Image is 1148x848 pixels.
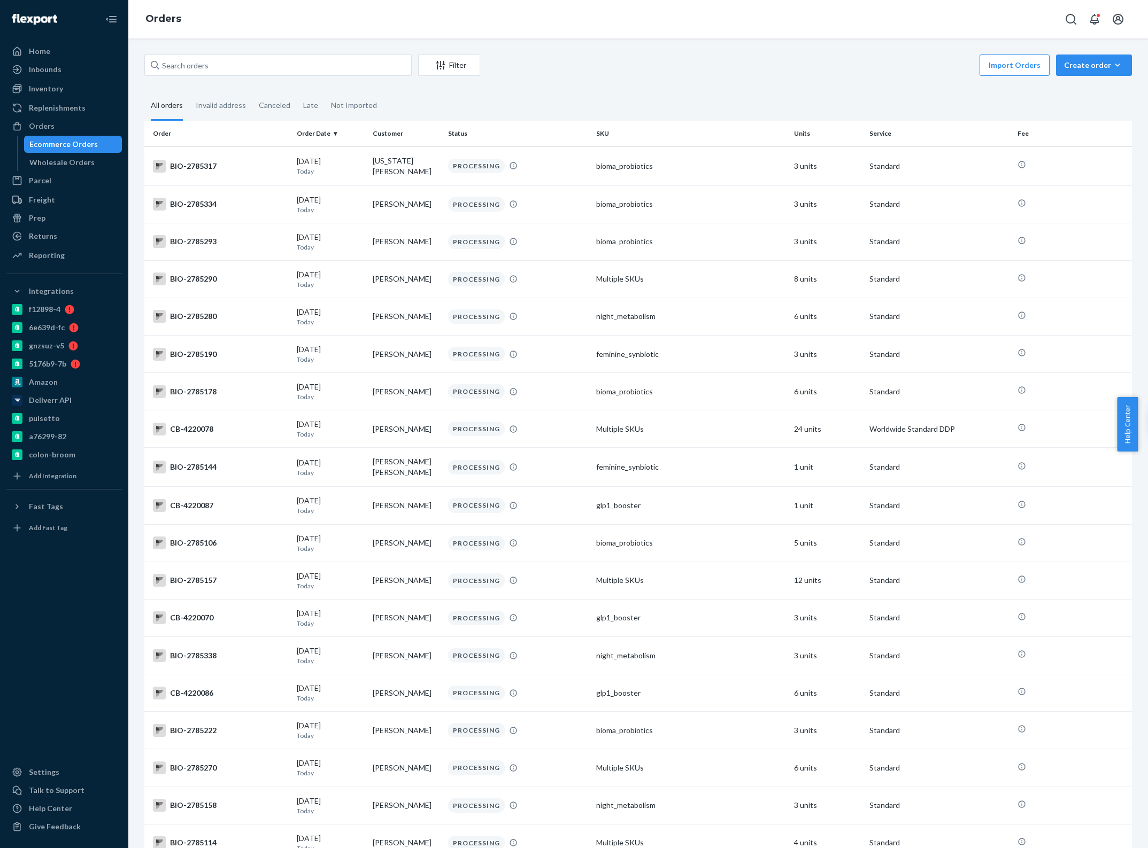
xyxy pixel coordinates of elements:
[6,519,122,536] a: Add Fast Tag
[869,612,1009,623] p: Standard
[297,269,364,289] div: [DATE]
[153,235,288,248] div: BIO-2785293
[29,195,55,205] div: Freight
[297,307,364,326] div: [DATE]
[980,55,1050,76] button: Import Orders
[368,674,444,712] td: [PERSON_NAME]
[869,311,1009,322] p: Standard
[153,649,288,662] div: BIO-2785338
[29,803,72,814] div: Help Center
[6,374,122,391] a: Amazon
[297,243,364,252] p: Today
[592,260,789,298] td: Multiple SKUs
[448,422,505,436] div: PROCESSING
[790,336,866,373] td: 3 units
[6,800,122,817] a: Help Center
[297,317,364,326] p: Today
[368,410,444,448] td: [PERSON_NAME]
[790,260,866,298] td: 8 units
[297,694,364,703] p: Today
[368,599,444,636] td: [PERSON_NAME]
[6,410,122,427] a: pulsetto
[29,821,81,832] div: Give Feedback
[869,161,1009,172] p: Standard
[297,195,364,214] div: [DATE]
[448,347,505,361] div: PROCESSING
[259,91,290,119] div: Canceled
[869,349,1009,360] p: Standard
[297,581,364,590] p: Today
[596,311,785,322] div: night_metabolism
[596,800,785,811] div: night_metabolism
[6,228,122,245] a: Returns
[790,487,866,524] td: 1 unit
[29,785,84,796] div: Talk to Support
[790,749,866,787] td: 6 units
[790,562,866,599] td: 12 units
[292,121,368,146] th: Order Date
[448,573,505,588] div: PROCESSING
[790,146,866,185] td: 3 units
[297,758,364,777] div: [DATE]
[448,611,505,625] div: PROCESSING
[303,91,318,119] div: Late
[297,430,364,439] p: Today
[596,462,785,472] div: feminine_synbiotic
[448,760,505,775] div: PROCESSING
[869,800,1009,811] p: Standard
[368,336,444,373] td: [PERSON_NAME]
[297,806,364,815] p: Today
[297,544,364,553] p: Today
[297,205,364,214] p: Today
[29,103,86,113] div: Replenishments
[297,232,364,252] div: [DATE]
[6,428,122,445] a: a76299-82
[790,410,866,448] td: 24 units
[1064,60,1124,71] div: Create order
[368,448,444,487] td: [PERSON_NAME] [PERSON_NAME]
[368,185,444,223] td: [PERSON_NAME]
[6,319,122,336] a: 6e639d-fc
[444,121,592,146] th: Status
[448,498,505,512] div: PROCESSING
[196,91,246,119] div: Invalid address
[153,273,288,285] div: BIO-2785290
[297,419,364,439] div: [DATE]
[448,798,505,813] div: PROCESSING
[865,121,1013,146] th: Service
[6,209,122,227] a: Prep
[153,310,288,323] div: BIO-2785280
[297,156,364,176] div: [DATE]
[368,260,444,298] td: [PERSON_NAME]
[6,355,122,372] a: 5176b9-7b
[1117,397,1138,452] button: Help Center
[368,787,444,824] td: [PERSON_NAME]
[153,761,288,774] div: BIO-2785270
[368,712,444,749] td: [PERSON_NAME]
[29,175,51,186] div: Parcel
[6,247,122,264] a: Reporting
[596,236,785,247] div: bioma_probiotics
[6,818,122,835] button: Give Feedback
[29,83,63,94] div: Inventory
[101,9,122,30] button: Close Navigation
[448,197,505,212] div: PROCESSING
[297,167,364,176] p: Today
[368,637,444,674] td: [PERSON_NAME]
[297,645,364,665] div: [DATE]
[153,499,288,512] div: CB-4220087
[790,637,866,674] td: 3 units
[137,4,190,35] ol: breadcrumbs
[6,118,122,135] a: Orders
[596,199,785,209] div: bioma_probiotics
[29,359,66,369] div: 5176b9-7b
[790,185,866,223] td: 3 units
[6,99,122,116] a: Replenishments
[6,392,122,409] a: Deliverr API
[29,121,55,131] div: Orders
[1084,9,1105,30] button: Open notifications
[869,538,1009,548] p: Standard
[12,14,57,25] img: Flexport logo
[153,198,288,211] div: BIO-2785334
[144,121,292,146] th: Order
